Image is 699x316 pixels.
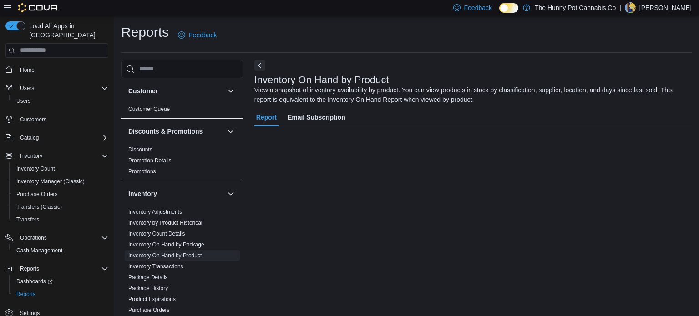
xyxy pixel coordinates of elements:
[128,241,204,248] a: Inventory On Hand by Package
[121,23,169,41] h1: Reports
[2,150,112,162] button: Inventory
[128,127,203,136] h3: Discounts & Promotions
[9,201,112,213] button: Transfers (Classic)
[16,83,108,94] span: Users
[16,278,53,285] span: Dashboards
[128,230,185,237] span: Inventory Count Details
[13,95,34,106] a: Users
[9,95,112,107] button: Users
[464,3,492,12] span: Feedback
[2,82,112,95] button: Users
[121,144,243,181] div: Discounts & Promotions
[128,263,183,270] a: Inventory Transactions
[13,176,88,187] a: Inventory Manager (Classic)
[16,191,58,198] span: Purchase Orders
[13,289,39,300] a: Reports
[2,231,112,244] button: Operations
[13,95,108,106] span: Users
[16,65,38,75] a: Home
[16,263,43,274] button: Reports
[20,85,34,92] span: Users
[9,213,112,226] button: Transfers
[128,168,156,175] a: Promotions
[128,285,168,292] span: Package History
[128,231,185,237] a: Inventory Count Details
[639,2,692,13] p: [PERSON_NAME]
[16,216,39,223] span: Transfers
[128,274,168,281] a: Package Details
[288,108,345,126] span: Email Subscription
[20,116,46,123] span: Customers
[20,134,39,141] span: Catalog
[128,208,182,216] span: Inventory Adjustments
[128,146,152,153] a: Discounts
[13,201,108,212] span: Transfers (Classic)
[128,189,157,198] h3: Inventory
[128,252,202,259] span: Inventory On Hand by Product
[16,114,50,125] a: Customers
[20,234,47,241] span: Operations
[128,296,176,302] a: Product Expirations
[128,157,172,164] a: Promotion Details
[16,64,108,75] span: Home
[16,83,38,94] button: Users
[254,85,687,105] div: View a snapshot of inventory availability by product. You can view products in stock by classific...
[2,113,112,126] button: Customers
[254,60,265,71] button: Next
[13,214,108,225] span: Transfers
[13,201,66,212] a: Transfers (Classic)
[18,3,59,12] img: Cova
[2,262,112,275] button: Reports
[2,131,112,144] button: Catalog
[16,203,62,211] span: Transfers (Classic)
[13,214,43,225] a: Transfers
[128,105,170,113] span: Customer Queue
[16,263,108,274] span: Reports
[225,188,236,199] button: Inventory
[535,2,616,13] p: The Hunny Pot Cannabis Co
[16,97,30,105] span: Users
[121,104,243,118] div: Customer
[13,245,108,256] span: Cash Management
[2,63,112,76] button: Home
[128,306,170,314] span: Purchase Orders
[25,21,108,40] span: Load All Apps in [GEOGRAPHIC_DATA]
[13,245,66,256] a: Cash Management
[13,163,59,174] a: Inventory Count
[128,146,152,153] span: Discounts
[16,232,108,243] span: Operations
[128,86,223,95] button: Customer
[128,219,203,226] span: Inventory by Product Historical
[625,2,636,13] div: Shannon Shute
[20,152,42,160] span: Inventory
[9,188,112,201] button: Purchase Orders
[128,220,203,226] a: Inventory by Product Historical
[13,189,61,200] a: Purchase Orders
[16,132,42,143] button: Catalog
[9,162,112,175] button: Inventory Count
[225,126,236,137] button: Discounts & Promotions
[499,3,518,13] input: Dark Mode
[16,150,108,161] span: Inventory
[128,241,204,248] span: Inventory On Hand by Package
[9,288,112,301] button: Reports
[128,127,223,136] button: Discounts & Promotions
[174,26,220,44] a: Feedback
[13,276,56,287] a: Dashboards
[256,108,277,126] span: Report
[9,244,112,257] button: Cash Management
[254,75,389,85] h3: Inventory On Hand by Product
[9,175,112,188] button: Inventory Manager (Classic)
[619,2,621,13] p: |
[13,189,108,200] span: Purchase Orders
[16,178,85,185] span: Inventory Manager (Classic)
[128,252,202,259] a: Inventory On Hand by Product
[128,189,223,198] button: Inventory
[13,289,108,300] span: Reports
[13,276,108,287] span: Dashboards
